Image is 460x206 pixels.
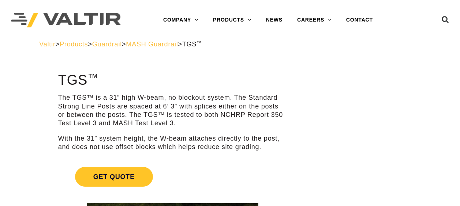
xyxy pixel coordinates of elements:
h1: TGS [58,73,287,88]
sup: ™ [87,72,98,83]
a: Valtir [39,41,55,48]
span: Get Quote [75,167,153,187]
a: Products [60,41,88,48]
a: CONTACT [339,13,380,27]
img: Valtir [11,13,121,28]
a: PRODUCTS [206,13,259,27]
div: > > > > [39,40,421,49]
a: Get Quote [58,158,287,195]
a: Guardrail [92,41,122,48]
a: NEWS [259,13,290,27]
p: With the 31” system height, the W-beam attaches directly to the post, and does not use offset blo... [58,134,287,152]
p: The TGS™ is a 31” high W-beam, no blockout system. The Standard Strong Line Posts are spaced at 6... [58,94,287,128]
span: TGS [182,41,202,48]
sup: ™ [197,40,202,46]
a: CAREERS [290,13,339,27]
a: COMPANY [156,13,206,27]
a: MASH Guardrail [126,41,178,48]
